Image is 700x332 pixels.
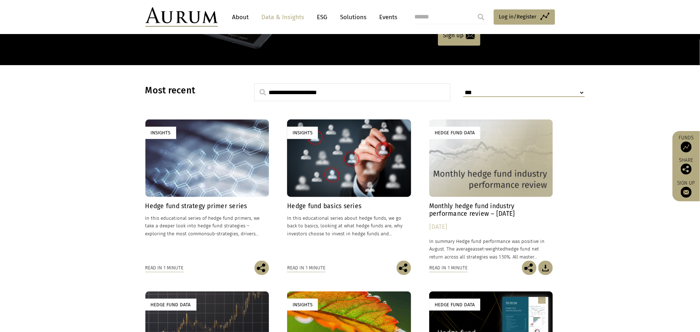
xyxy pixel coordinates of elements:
div: Insights [287,299,318,311]
h4: Monthly hedge fund industry performance review – [DATE] [429,202,553,218]
a: Insights Hedge fund basics series In this educational series about hedge funds, we go back to bas... [287,119,411,260]
img: Download Article [538,261,553,275]
div: Read in 1 minute [287,264,326,272]
div: Hedge Fund Data [429,127,480,139]
p: In this educational series of hedge fund primers, we take a deeper look into hedge fund strategie... [145,214,269,237]
div: Insights [145,127,176,139]
h4: Hedge fund basics series [287,202,411,210]
a: Funds [676,135,696,152]
img: Access Funds [681,142,692,152]
a: Events [376,10,398,24]
img: Share this post [397,261,411,275]
input: Submit [474,10,488,24]
div: Read in 1 minute [145,264,184,272]
span: Log in/Register [499,12,537,21]
a: Hedge Fund Data Monthly hedge fund industry performance review – [DATE] [DATE] In summary Hedge f... [429,119,553,260]
img: Share this post [681,164,692,175]
img: Share this post [522,261,537,275]
img: Aurum [145,7,218,27]
h3: Most recent [145,85,236,96]
div: Hedge Fund Data [145,299,196,311]
a: About [229,10,253,24]
a: Sign up [676,180,696,198]
a: Solutions [337,10,370,24]
img: search.svg [260,89,266,96]
div: Share [676,158,696,175]
img: email-icon [466,32,475,39]
a: ESG [314,10,331,24]
img: Sign up to our newsletter [681,187,692,198]
div: [DATE] [429,222,553,232]
p: In summary Hedge fund performance was positive in August. The average hedge fund net return acros... [429,238,553,260]
p: In this educational series about hedge funds, we go back to basics, looking at what hedge funds a... [287,214,411,237]
a: Data & Insights [258,10,308,24]
a: Insights Hedge fund strategy primer series In this educational series of hedge fund primers, we t... [145,119,269,260]
span: sub-strategies [207,231,239,236]
span: asset-weighted [473,246,505,252]
div: Insights [287,127,318,139]
h4: Hedge fund strategy primer series [145,202,269,210]
a: Sign up [438,25,480,46]
div: Hedge Fund Data [429,299,480,311]
img: Share this post [254,261,269,275]
a: Log in/Register [494,9,555,25]
div: Read in 1 minute [429,264,468,272]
